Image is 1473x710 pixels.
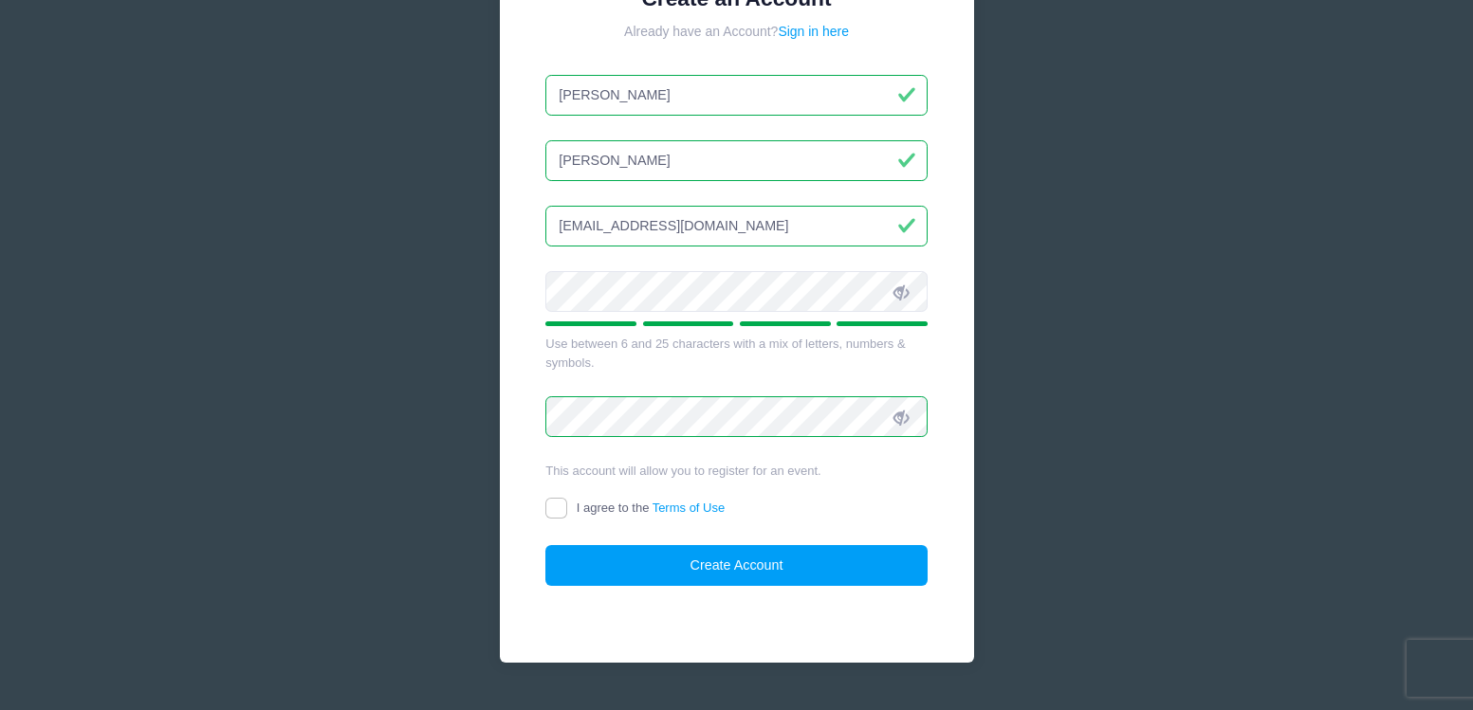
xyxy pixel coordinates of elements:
[545,545,928,586] button: Create Account
[545,140,928,181] input: Last Name
[545,22,928,42] div: Already have an Account?
[867,406,890,428] keeper-lock: Open Keeper Popup
[545,462,928,481] div: This account will allow you to register for an event.
[545,498,567,519] input: I agree to theTerms of Use
[778,24,849,39] a: Sign in here
[545,335,928,372] div: Use between 6 and 25 characters with a mix of letters, numbers & symbols.
[577,501,725,515] span: I agree to the
[653,501,726,515] a: Terms of Use
[545,75,928,116] input: First Name
[545,206,928,246] input: Email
